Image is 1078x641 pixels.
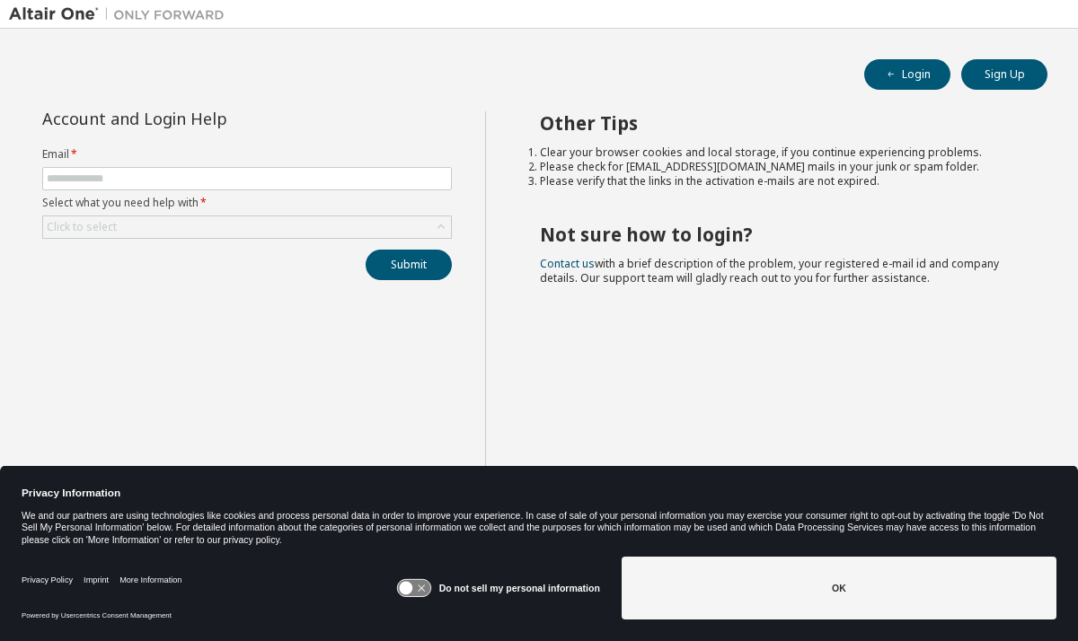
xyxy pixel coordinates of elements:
[47,220,117,234] div: Click to select
[43,216,451,238] div: Click to select
[9,5,234,23] img: Altair One
[42,111,370,126] div: Account and Login Help
[540,111,1016,135] h2: Other Tips
[42,196,452,210] label: Select what you need help with
[42,147,452,162] label: Email
[540,256,999,285] span: with a brief description of the problem, your registered e-mail id and company details. Our suppo...
[864,59,950,90] button: Login
[540,256,595,271] a: Contact us
[540,145,1016,160] li: Clear your browser cookies and local storage, if you continue experiencing problems.
[540,223,1016,246] h2: Not sure how to login?
[540,174,1016,189] li: Please verify that the links in the activation e-mails are not expired.
[961,59,1047,90] button: Sign Up
[540,160,1016,174] li: Please check for [EMAIL_ADDRESS][DOMAIN_NAME] mails in your junk or spam folder.
[366,250,452,280] button: Submit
